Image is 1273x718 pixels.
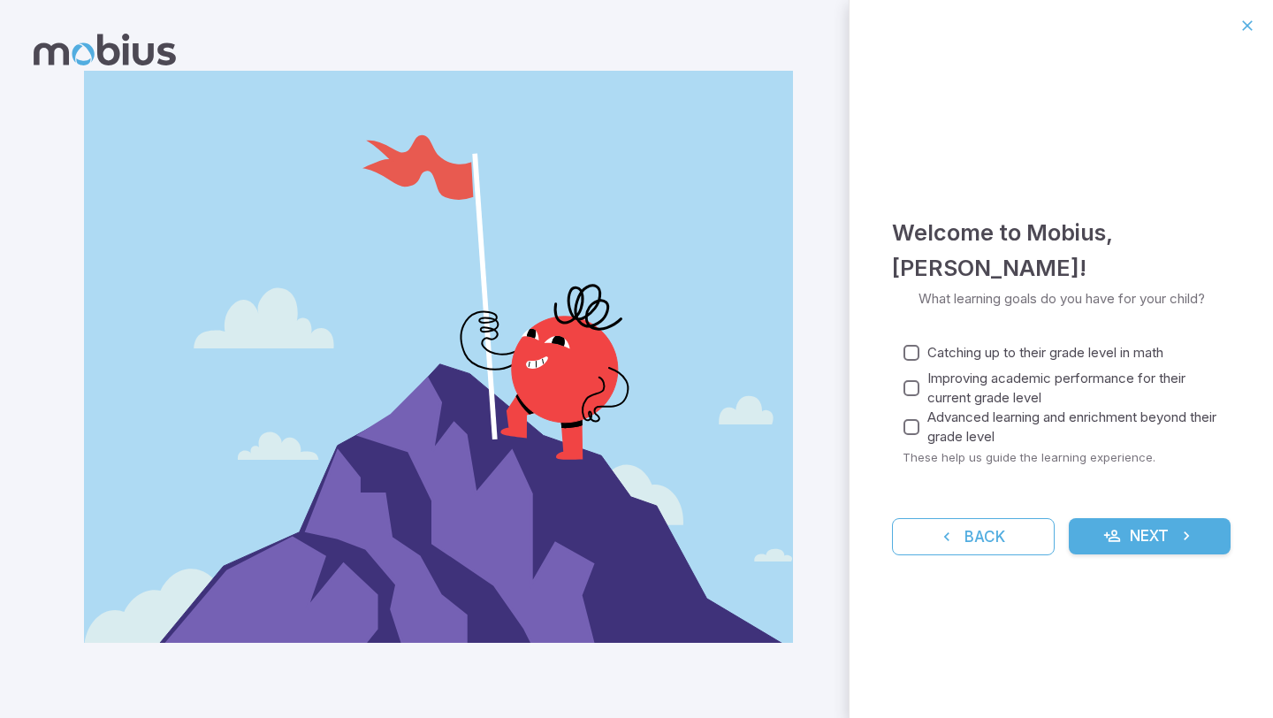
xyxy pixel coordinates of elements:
button: Back [892,518,1055,555]
img: parent_2-illustration [84,71,793,643]
button: Next [1069,518,1231,555]
p: What learning goals do you have for your child? [919,289,1205,309]
span: Catching up to their grade level in math [927,343,1163,363]
span: Improving academic performance for their current grade level [927,369,1216,408]
h4: Welcome to Mobius , [PERSON_NAME] ! [892,215,1231,286]
span: Advanced learning and enrichment beyond their grade level [927,408,1216,447]
p: These help us guide the learning experience. [903,449,1231,465]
